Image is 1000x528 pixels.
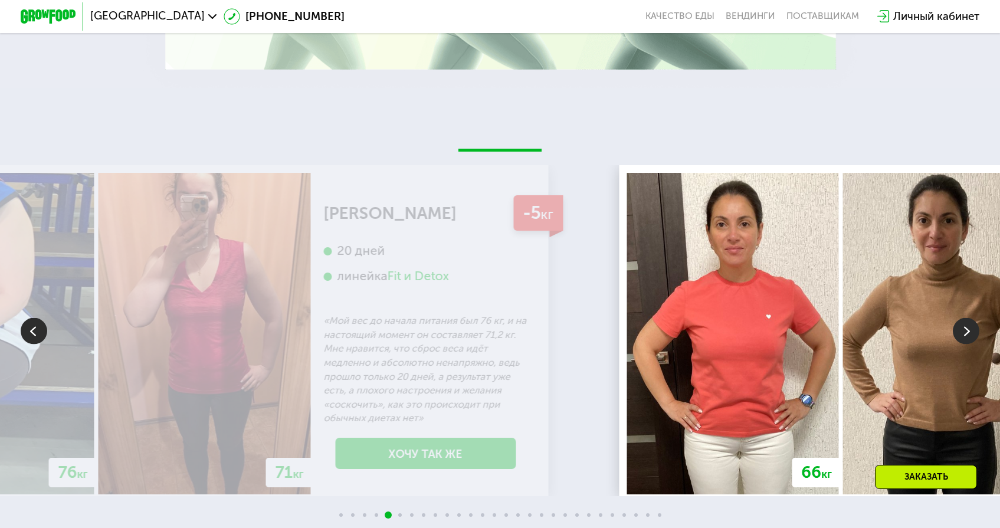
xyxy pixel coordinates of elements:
[323,268,527,284] div: линейка
[726,11,775,22] a: Вендинги
[293,467,303,481] span: кг
[323,314,527,425] p: «Мой вес до начала питания был 76 кг, и на настоящий момент он составляет 71,2 кг. Мне нравится, ...
[49,458,97,487] div: 76
[541,206,553,222] span: кг
[21,318,47,345] img: Slide left
[786,11,859,22] div: поставщикам
[323,206,527,220] div: [PERSON_NAME]
[821,467,832,481] span: кг
[645,11,714,22] a: Качество еды
[90,11,205,22] span: [GEOGRAPHIC_DATA]
[513,195,563,231] div: -5
[323,243,527,259] div: 20 дней
[77,467,87,481] span: кг
[224,8,345,25] a: [PHONE_NUMBER]
[388,268,450,284] div: Fit и Detox
[266,458,313,487] div: 71
[335,438,516,469] a: Хочу так же
[875,465,977,489] div: Заказать
[953,318,979,345] img: Slide right
[792,458,841,487] div: 66
[893,8,979,25] div: Личный кабинет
